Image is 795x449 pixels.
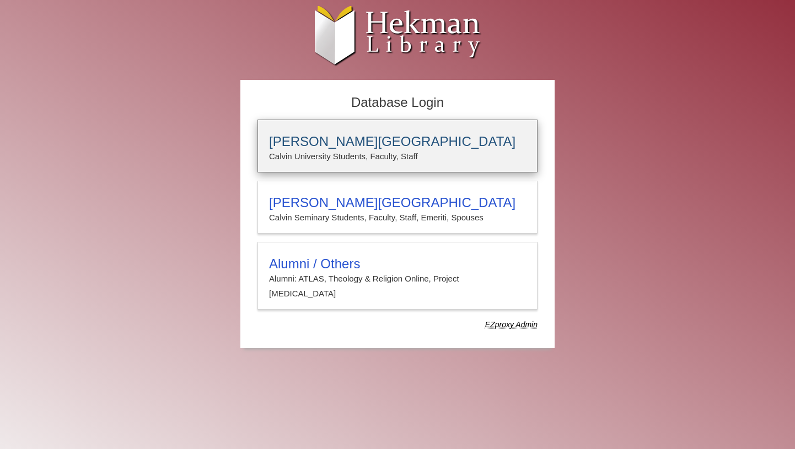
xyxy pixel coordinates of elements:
h3: [PERSON_NAME][GEOGRAPHIC_DATA] [269,134,526,149]
summary: Alumni / OthersAlumni: ATLAS, Theology & Religion Online, Project [MEDICAL_DATA] [269,256,526,301]
a: [PERSON_NAME][GEOGRAPHIC_DATA]Calvin Seminary Students, Faculty, Staff, Emeriti, Spouses [257,181,538,234]
p: Alumni: ATLAS, Theology & Religion Online, Project [MEDICAL_DATA] [269,272,526,301]
p: Calvin University Students, Faculty, Staff [269,149,526,164]
dfn: Use Alumni login [485,320,538,329]
p: Calvin Seminary Students, Faculty, Staff, Emeriti, Spouses [269,210,526,225]
h3: Alumni / Others [269,256,526,272]
a: [PERSON_NAME][GEOGRAPHIC_DATA]Calvin University Students, Faculty, Staff [257,120,538,172]
h2: Database Login [252,91,543,114]
h3: [PERSON_NAME][GEOGRAPHIC_DATA] [269,195,526,210]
